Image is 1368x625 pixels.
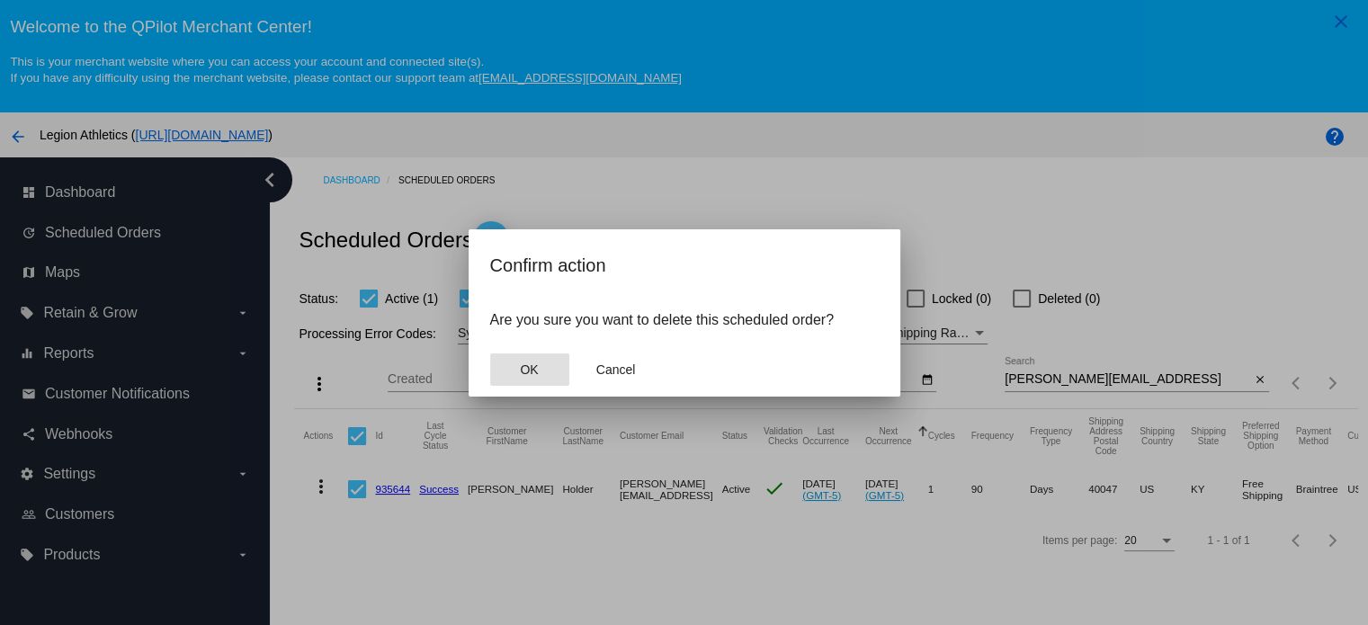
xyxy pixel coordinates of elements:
p: Are you sure you want to delete this scheduled order? [490,312,879,328]
h2: Confirm action [490,251,879,280]
span: OK [520,362,538,377]
button: Close dialog [490,353,569,386]
button: Close dialog [577,353,656,386]
span: Cancel [596,362,636,377]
